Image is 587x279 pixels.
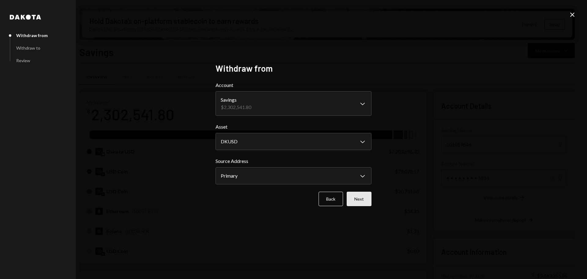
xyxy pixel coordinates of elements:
div: Review [16,58,30,63]
button: Next [347,192,371,206]
button: Asset [216,133,371,150]
label: Account [216,81,371,89]
div: Withdraw from [16,33,48,38]
button: Back [319,192,343,206]
button: Source Address [216,167,371,184]
label: Source Address [216,157,371,165]
label: Asset [216,123,371,130]
div: Withdraw to [16,45,40,51]
h2: Withdraw from [216,62,371,74]
button: Account [216,91,371,116]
